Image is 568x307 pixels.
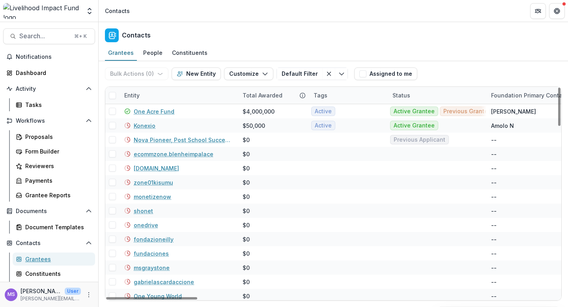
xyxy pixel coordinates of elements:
nav: breadcrumb [102,5,133,17]
a: Constituents [13,267,95,280]
button: Customize [224,67,273,80]
a: monetizenow [134,193,171,201]
div: -- [491,164,497,172]
div: Entity [120,91,144,99]
button: Clear filter [323,67,335,80]
a: Dashboard [3,66,95,79]
div: Status [388,91,415,99]
button: Notifications [3,51,95,63]
a: People [140,45,166,61]
div: $0 [243,235,250,243]
button: Open Contacts [3,237,95,249]
div: -- [491,264,497,272]
div: $0 [243,207,250,215]
a: Proposals [13,130,95,143]
div: Total Awarded [238,87,309,104]
div: Entity [120,87,238,104]
button: Open entity switcher [84,3,95,19]
div: Status [388,87,486,104]
span: Workflows [16,118,82,124]
div: -- [491,136,497,144]
button: Open Activity [3,82,95,95]
span: Contacts [16,240,82,247]
div: -- [491,221,497,229]
div: Reviewers [25,162,89,170]
a: Reviewers [13,159,95,172]
div: Form Builder [25,147,89,155]
div: $4,000,000 [243,107,275,116]
div: Total Awarded [238,91,287,99]
div: $0 [243,264,250,272]
div: ⌘ + K [73,32,88,41]
a: Grantees [13,253,95,266]
button: More [84,290,93,300]
a: Constituents [169,45,211,61]
div: Tags [309,91,332,99]
div: -- [491,193,497,201]
span: Activity [16,86,82,92]
div: Contacts [105,7,130,15]
a: gabrielascardaccione [134,278,194,286]
span: Search... [19,32,69,40]
div: $0 [243,249,250,258]
div: Tags [309,87,388,104]
div: -- [491,292,497,300]
button: Assigned to me [354,67,417,80]
div: Grantee Reports [25,191,89,199]
div: Payments [25,176,89,185]
button: Toggle menu [335,67,348,80]
div: $0 [243,136,250,144]
div: -- [491,207,497,215]
a: onedrive [134,221,158,229]
a: zone01kisumu [134,178,173,187]
button: Search... [3,28,95,44]
div: Proposals [25,133,89,141]
button: Open Workflows [3,114,95,127]
p: User [65,288,81,295]
a: Document Templates [13,221,95,234]
a: fondazioneilly [134,235,174,243]
p: [PERSON_NAME] [21,287,62,295]
button: Get Help [549,3,565,19]
h2: Contacts [122,32,151,39]
div: Constituents [169,47,211,58]
a: [DOMAIN_NAME] [134,164,179,172]
div: -- [491,278,497,286]
div: Amolo N [491,122,514,130]
div: Constituents [25,270,89,278]
div: $0 [243,150,250,158]
a: Tasks [13,98,95,111]
img: Livelihood Impact Fund logo [3,3,81,19]
div: People [140,47,166,58]
div: Grantees [25,255,89,263]
div: -- [491,150,497,158]
a: Grantees [105,45,137,61]
div: $0 [243,221,250,229]
div: $0 [243,193,250,201]
button: Open Documents [3,205,95,217]
span: Active [315,122,332,129]
a: Payments [13,174,95,187]
button: New Entity [172,67,221,80]
a: Grantee Reports [13,189,95,202]
span: Notifications [16,54,92,60]
a: ecommzone.blenheimpalace [134,150,213,158]
div: Document Templates [25,223,89,231]
a: shonet [134,207,153,215]
button: Bulk Actions (0) [105,67,168,80]
a: Form Builder [13,145,95,158]
a: fundaciones [134,249,169,258]
div: $0 [243,178,250,187]
div: -- [491,235,497,243]
a: Nova Pioneer, Post School Success Platform [134,136,233,144]
span: Active Grantee [394,108,435,115]
div: Grantees [105,47,137,58]
button: Default Filter [277,67,323,80]
span: Active [315,108,332,115]
div: Monica Swai [7,292,15,297]
span: Previous Grantee [443,108,491,115]
div: -- [491,178,497,187]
